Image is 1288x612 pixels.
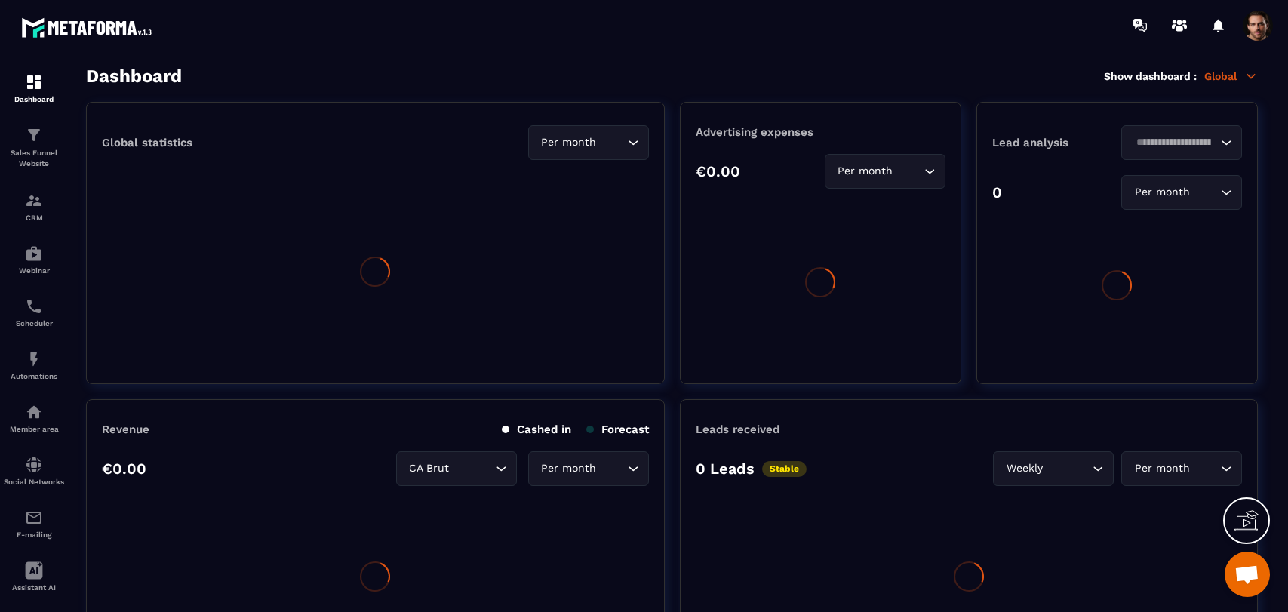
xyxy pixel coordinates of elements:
[396,451,517,486] div: Search for option
[25,509,43,527] img: email
[1193,184,1217,201] input: Search for option
[102,460,146,478] p: €0.00
[992,183,1002,201] p: 0
[453,460,492,477] input: Search for option
[4,180,64,233] a: formationformationCRM
[4,550,64,603] a: Assistant AI
[1104,70,1197,82] p: Show dashboard :
[4,372,64,380] p: Automations
[502,423,571,436] p: Cashed in
[4,233,64,286] a: automationsautomationsWebinar
[25,126,43,144] img: formation
[528,451,649,486] div: Search for option
[25,297,43,315] img: scheduler
[696,423,779,436] p: Leads received
[102,136,192,149] p: Global statistics
[86,66,182,87] h3: Dashboard
[1121,175,1242,210] div: Search for option
[4,339,64,392] a: automationsautomationsAutomations
[406,460,453,477] span: CA Brut
[538,460,600,477] span: Per month
[4,62,64,115] a: formationformationDashboard
[4,497,64,550] a: emailemailE-mailing
[1225,552,1270,597] div: Mở cuộc trò chuyện
[25,456,43,474] img: social-network
[4,425,64,433] p: Member area
[600,460,624,477] input: Search for option
[25,73,43,91] img: formation
[4,214,64,222] p: CRM
[4,531,64,539] p: E-mailing
[25,192,43,210] img: formation
[993,451,1114,486] div: Search for option
[762,461,807,477] p: Stable
[1003,460,1046,477] span: Weekly
[835,163,896,180] span: Per month
[696,162,740,180] p: €0.00
[102,423,149,436] p: Revenue
[600,134,624,151] input: Search for option
[1131,134,1217,151] input: Search for option
[4,115,64,180] a: formationformationSales Funnel Website
[586,423,649,436] p: Forecast
[1121,125,1242,160] div: Search for option
[4,444,64,497] a: social-networksocial-networkSocial Networks
[538,134,600,151] span: Per month
[21,14,157,42] img: logo
[1121,451,1242,486] div: Search for option
[528,125,649,160] div: Search for option
[825,154,945,189] div: Search for option
[4,583,64,592] p: Assistant AI
[992,136,1117,149] p: Lead analysis
[4,392,64,444] a: automationsautomationsMember area
[1204,69,1258,83] p: Global
[696,125,945,139] p: Advertising expenses
[1131,460,1193,477] span: Per month
[1046,460,1089,477] input: Search for option
[4,95,64,103] p: Dashboard
[4,148,64,169] p: Sales Funnel Website
[1131,184,1193,201] span: Per month
[896,163,921,180] input: Search for option
[25,244,43,263] img: automations
[4,266,64,275] p: Webinar
[1193,460,1217,477] input: Search for option
[25,350,43,368] img: automations
[696,460,755,478] p: 0 Leads
[4,319,64,328] p: Scheduler
[25,403,43,421] img: automations
[4,286,64,339] a: schedulerschedulerScheduler
[4,478,64,486] p: Social Networks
